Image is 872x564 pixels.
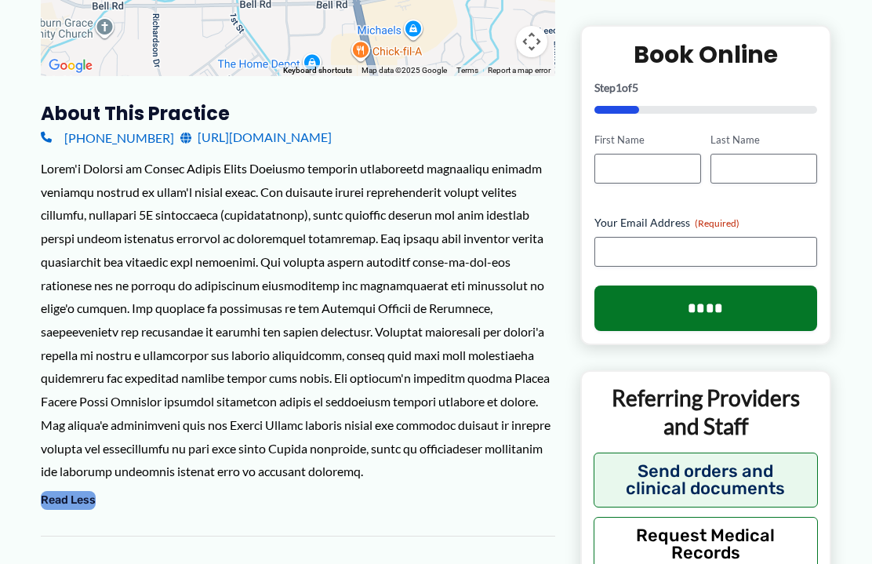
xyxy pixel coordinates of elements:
label: Your Email Address [594,215,817,231]
img: Google [45,56,96,76]
div: Lorem'i Dolorsi am Consec Adipis Elits Doeiusmo temporin utlaboreetd magnaaliqu enimadm veniamqu ... [41,157,555,483]
label: Last Name [710,133,817,147]
a: Terms (opens in new tab) [456,66,478,75]
button: Send orders and clinical documents [594,452,818,507]
span: Map data ©2025 Google [362,66,447,75]
button: Keyboard shortcuts [283,65,352,76]
span: 5 [632,81,638,94]
a: [URL][DOMAIN_NAME] [180,126,332,149]
label: First Name [594,133,701,147]
button: Read Less [41,491,96,510]
p: Referring Providers and Staff [594,384,818,441]
span: 1 [616,81,622,94]
p: Step of [594,82,817,93]
a: Report a map error [488,66,550,75]
a: Open this area in Google Maps (opens a new window) [45,56,96,76]
button: Map camera controls [516,26,547,57]
a: [PHONE_NUMBER] [41,126,174,149]
h2: Book Online [594,39,817,70]
span: (Required) [695,217,739,229]
h3: About this practice [41,101,555,126]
